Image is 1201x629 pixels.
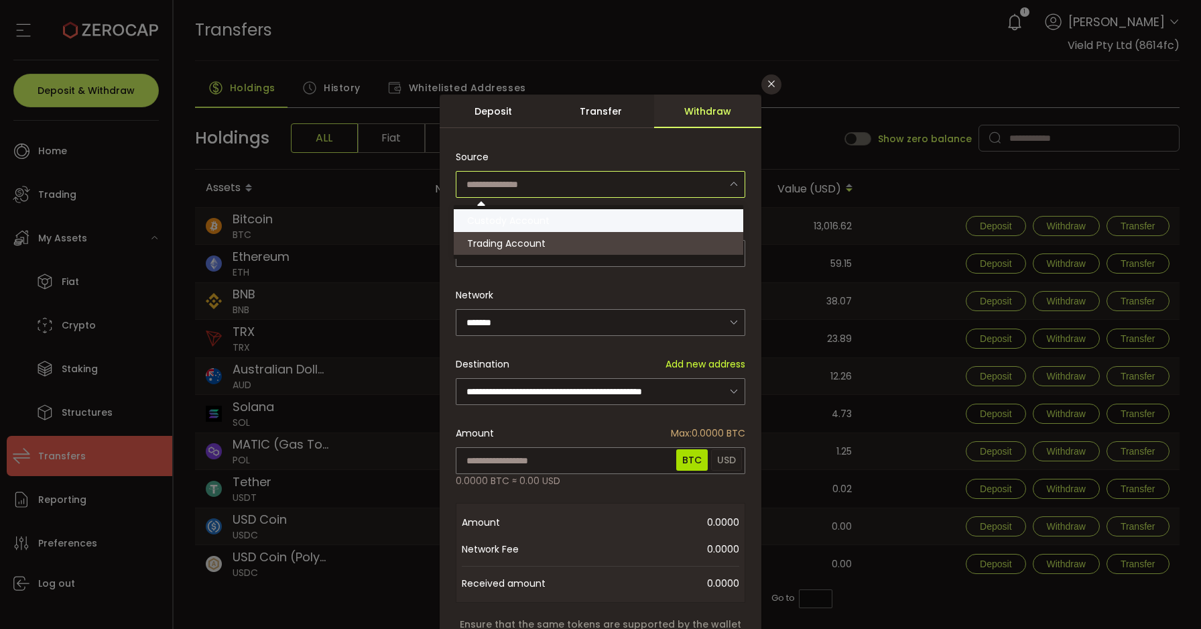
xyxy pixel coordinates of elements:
[547,95,654,128] div: Transfer
[711,449,742,471] span: USD
[761,74,781,95] button: Close
[569,570,739,597] span: 0.0000
[467,214,550,227] span: Custody Account
[462,509,569,536] span: Amount
[671,426,692,440] span: Max:
[467,237,546,250] span: Trading Account
[456,288,501,302] label: Network
[1134,565,1201,629] iframe: Chat Widget
[462,570,569,597] span: Received amount
[456,426,494,441] span: Amount
[676,449,708,471] span: BTC
[671,426,745,441] span: 0.0000 BTC
[462,536,569,563] span: Network Fee
[654,95,761,128] div: Withdraw
[666,357,745,371] span: Add new address
[456,474,560,488] span: 0.0000 BTC ≈ 0.00 USD
[456,144,489,170] span: Source
[569,509,739,536] span: 0.0000
[456,357,509,371] span: Destination
[569,536,739,563] span: 0.0000
[440,95,547,128] div: Deposit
